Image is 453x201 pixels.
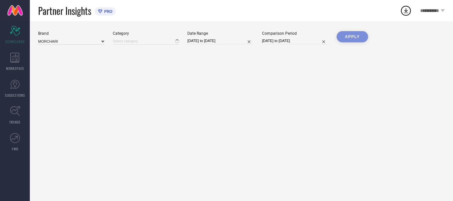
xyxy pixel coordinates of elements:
[187,31,254,36] div: Date Range
[38,4,91,18] span: Partner Insights
[102,9,112,14] span: PRO
[5,39,25,44] span: SCORECARDS
[113,31,179,36] div: Category
[5,93,25,98] span: SUGGESTIONS
[400,5,412,17] div: Open download list
[9,120,21,125] span: TRENDS
[6,66,24,71] span: WORKSPACE
[262,37,328,44] input: Select comparison period
[38,31,104,36] div: Brand
[262,31,328,36] div: Comparison Period
[187,37,254,44] input: Select date range
[12,146,18,151] span: FWD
